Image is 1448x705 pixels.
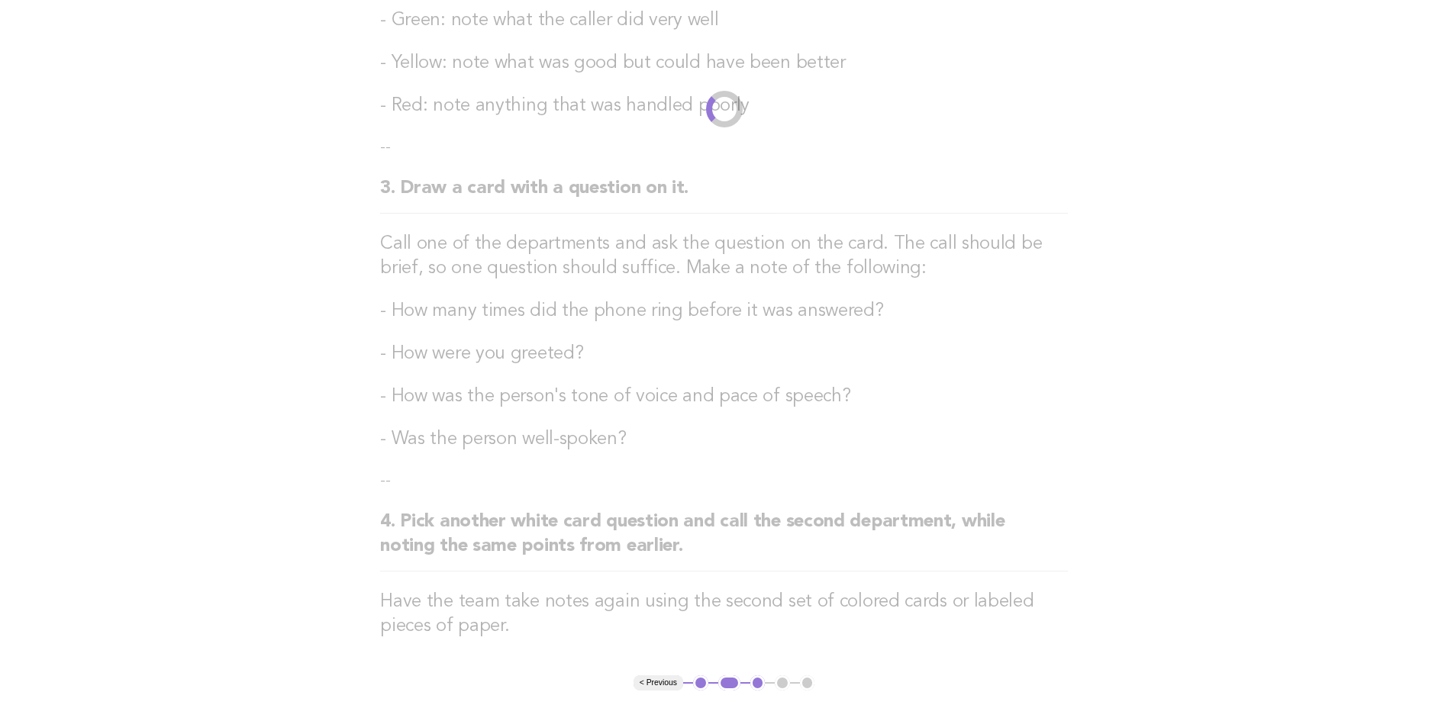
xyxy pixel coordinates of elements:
h3: - How was the person's tone of voice and pace of speech? [380,385,1068,409]
h3: Have the team take notes again using the second set of colored cards or labeled pieces of paper. [380,590,1068,639]
h2: 4. Pick another white card question and call the second department, while noting the same points ... [380,510,1068,571]
h3: - Yellow: note what was good but could have been better [380,51,1068,76]
h3: - Red: note anything that was handled poorly [380,94,1068,118]
h2: 3. Draw a card with a question on it. [380,176,1068,214]
h3: Call one of the departments and ask the question on the card. The call should be brief, so one qu... [380,232,1068,281]
h3: - Was the person well-spoken? [380,427,1068,452]
h3: - How many times did the phone ring before it was answered? [380,299,1068,324]
p: -- [380,137,1068,158]
p: -- [380,470,1068,491]
h3: - Green: note what the caller did very well [380,8,1068,33]
h3: - How were you greeted? [380,342,1068,366]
